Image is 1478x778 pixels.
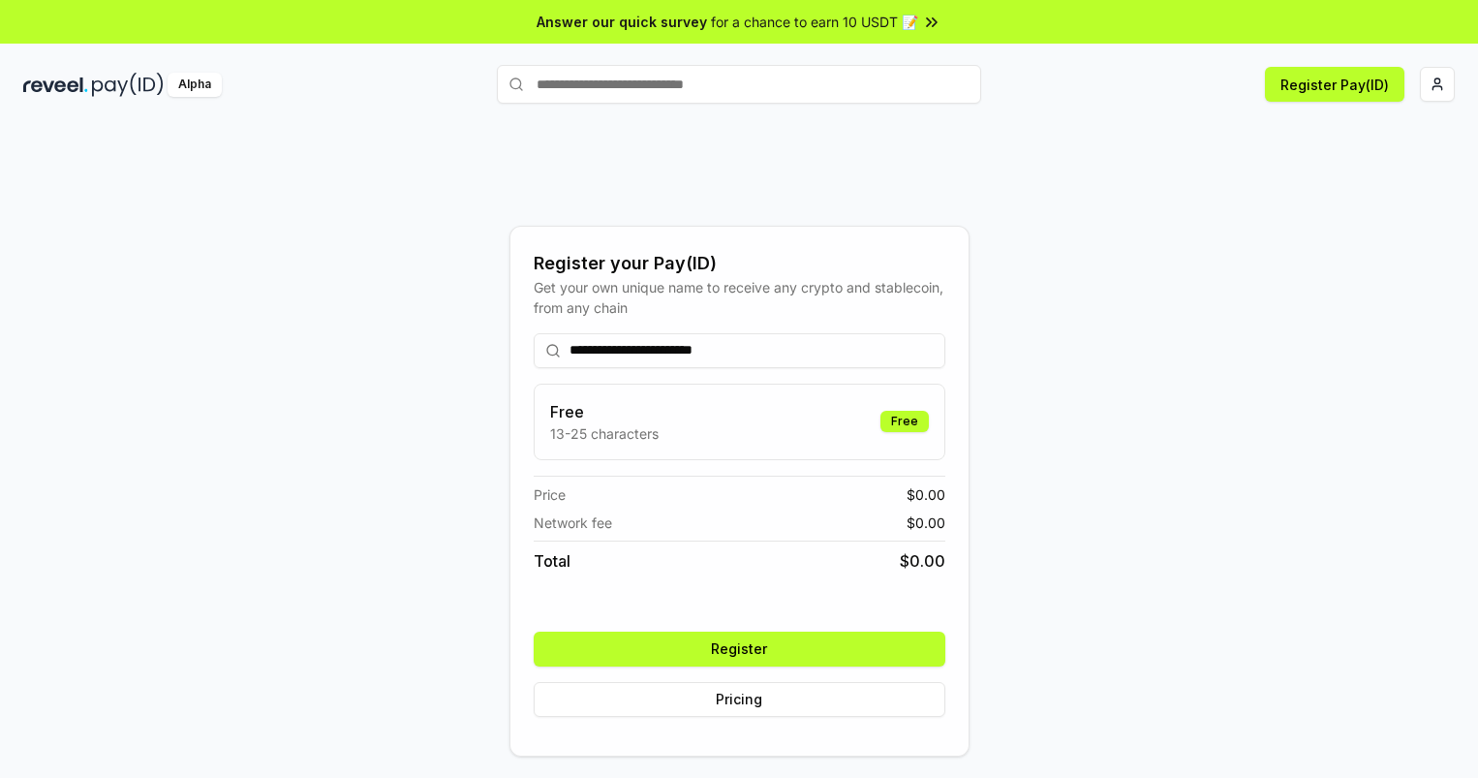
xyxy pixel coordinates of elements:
[550,400,659,423] h3: Free
[92,73,164,97] img: pay_id
[907,484,945,505] span: $ 0.00
[534,549,570,573] span: Total
[534,250,945,277] div: Register your Pay(ID)
[534,513,612,533] span: Network fee
[168,73,222,97] div: Alpha
[907,513,945,533] span: $ 0.00
[534,632,945,667] button: Register
[880,411,929,432] div: Free
[534,682,945,717] button: Pricing
[711,12,918,32] span: for a chance to earn 10 USDT 📝
[23,73,88,97] img: reveel_dark
[534,484,566,505] span: Price
[534,277,945,318] div: Get your own unique name to receive any crypto and stablecoin, from any chain
[1265,67,1404,102] button: Register Pay(ID)
[537,12,707,32] span: Answer our quick survey
[900,549,945,573] span: $ 0.00
[550,423,659,444] p: 13-25 characters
